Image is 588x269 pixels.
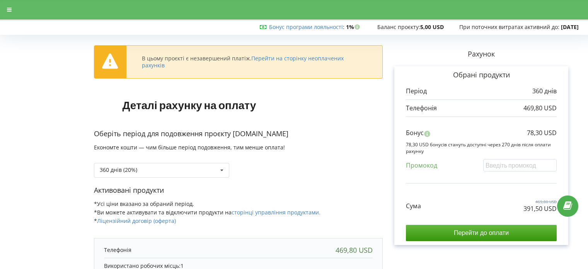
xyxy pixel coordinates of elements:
a: Бонус програми лояльності [269,23,343,31]
p: Оберіть період для подовження проєкту [DOMAIN_NAME] [94,129,383,139]
h1: Деталі рахунку на оплату [94,86,285,123]
span: : [269,23,344,31]
p: 78,30 USD [527,129,557,137]
span: Баланс проєкту: [377,23,420,31]
p: 391,50 USD [523,204,557,213]
strong: [DATE] [561,23,579,31]
strong: 1% [346,23,362,31]
input: Введіть промокод [483,159,557,171]
span: Економте кошти — чим більше період подовження, тим менше оплата! [94,144,285,151]
p: 469,80 USD [523,199,557,204]
p: 78,30 USD бонусів стануть доступні через 270 днів після оплати рахунку [406,141,557,154]
p: Обрані продукти [406,70,557,80]
span: При поточних витратах активний до: [459,23,559,31]
p: 360 днів [532,87,557,96]
input: Перейти до оплати [406,225,557,241]
p: Промокод [406,161,437,170]
strong: 5,00 USD [420,23,444,31]
p: Сума [406,202,421,211]
p: Бонус [406,129,424,137]
span: *Усі ціни вказано за обраний період. [94,200,194,207]
div: В цьому проєкті є незавершений платіж. [142,55,367,69]
p: Активовані продукти [94,185,383,195]
a: Перейти на сторінку неоплачених рахунків [142,55,344,69]
div: 360 днів (20%) [100,167,137,173]
p: Період [406,87,427,96]
div: 469,80 USD [336,246,373,254]
a: сторінці управління продуктами. [232,209,320,216]
span: *Ви можете активувати та відключити продукти на [94,209,320,216]
p: Телефонія [104,246,131,254]
p: 469,80 USD [523,104,557,113]
a: Ліцензійний договір (оферта) [97,217,176,224]
p: Рахунок [383,49,580,59]
p: Телефонія [406,104,437,113]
